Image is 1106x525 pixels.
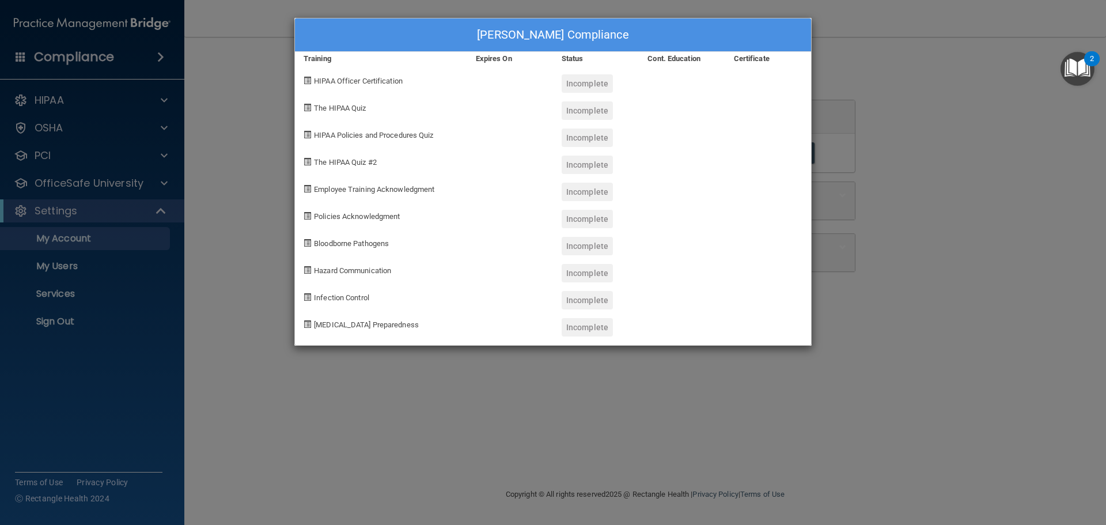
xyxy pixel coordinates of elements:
div: Incomplete [562,210,613,228]
div: [PERSON_NAME] Compliance [295,18,811,52]
span: Bloodborne Pathogens [314,239,389,248]
span: Hazard Communication [314,266,391,275]
div: Incomplete [562,156,613,174]
span: [MEDICAL_DATA] Preparedness [314,320,419,329]
div: 2 [1090,59,1094,74]
span: Infection Control [314,293,369,302]
div: Training [295,52,467,66]
div: Cont. Education [639,52,725,66]
div: Incomplete [562,318,613,337]
button: Open Resource Center, 2 new notifications [1060,52,1094,86]
div: Incomplete [562,129,613,147]
div: Incomplete [562,291,613,309]
div: Incomplete [562,183,613,201]
div: Certificate [725,52,811,66]
div: Incomplete [562,237,613,255]
div: Incomplete [562,101,613,120]
span: Policies Acknowledgment [314,212,400,221]
div: Incomplete [562,74,613,93]
div: Expires On [467,52,553,66]
span: Employee Training Acknowledgment [314,185,434,194]
span: HIPAA Officer Certification [314,77,403,85]
span: The HIPAA Quiz [314,104,366,112]
span: HIPAA Policies and Procedures Quiz [314,131,433,139]
div: Incomplete [562,264,613,282]
div: Status [553,52,639,66]
span: The HIPAA Quiz #2 [314,158,377,167]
